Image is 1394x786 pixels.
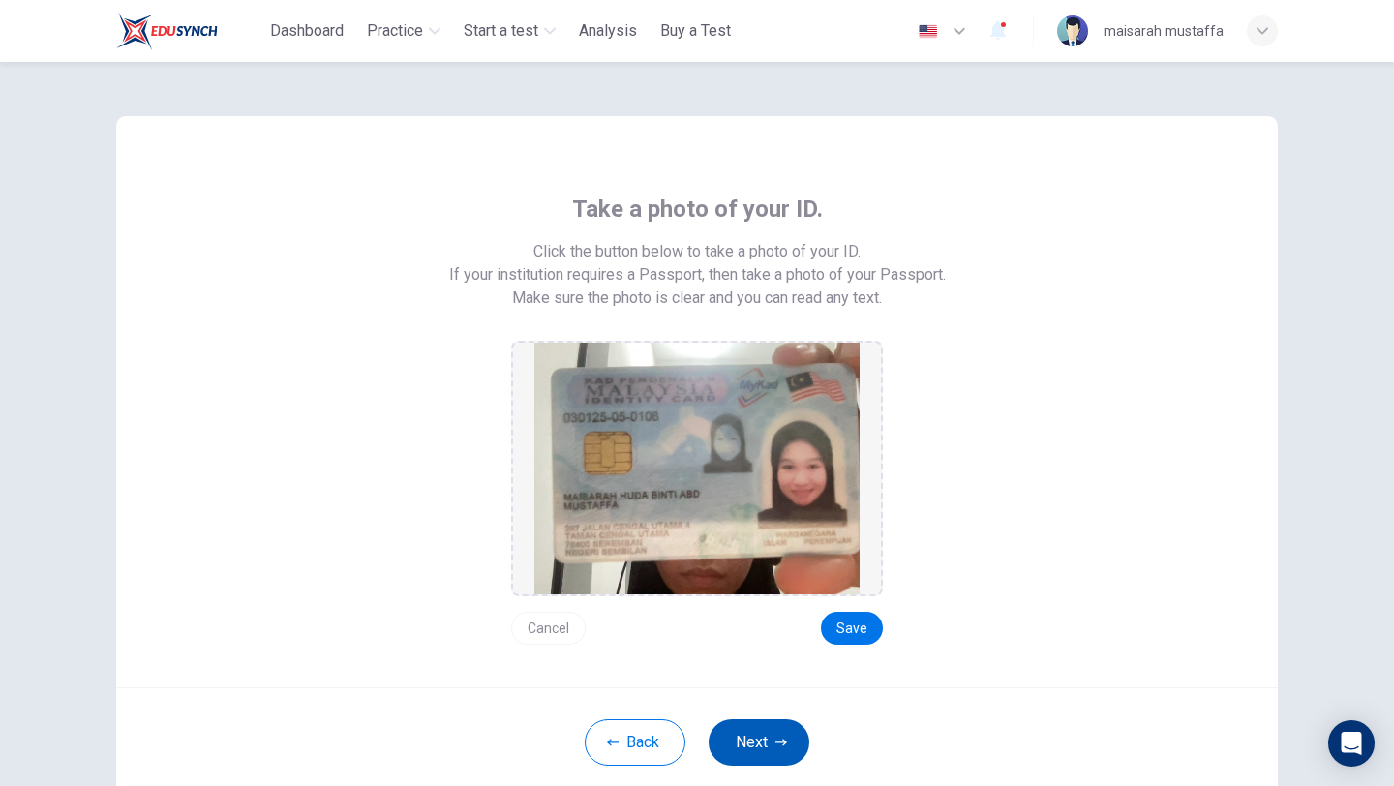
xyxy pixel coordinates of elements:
button: Buy a Test [652,14,739,48]
img: ELTC logo [116,12,218,50]
button: Dashboard [262,14,351,48]
div: Open Intercom Messenger [1328,720,1375,767]
span: Click the button below to take a photo of your ID. If your institution requires a Passport, then ... [449,240,946,287]
button: Cancel [511,612,586,645]
button: Next [709,719,809,766]
span: Dashboard [270,19,344,43]
span: Analysis [579,19,637,43]
img: en [916,24,940,39]
img: Profile picture [1057,15,1088,46]
span: Buy a Test [660,19,731,43]
span: Practice [367,19,423,43]
div: maisarah mustaffa [1104,19,1224,43]
img: preview screemshot [534,343,860,594]
span: Start a test [464,19,538,43]
span: Make sure the photo is clear and you can read any text. [512,287,882,310]
button: Start a test [456,14,563,48]
button: Practice [359,14,448,48]
button: Analysis [571,14,645,48]
span: Take a photo of your ID. [572,194,823,225]
a: ELTC logo [116,12,262,50]
button: Back [585,719,685,766]
button: Save [821,612,883,645]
